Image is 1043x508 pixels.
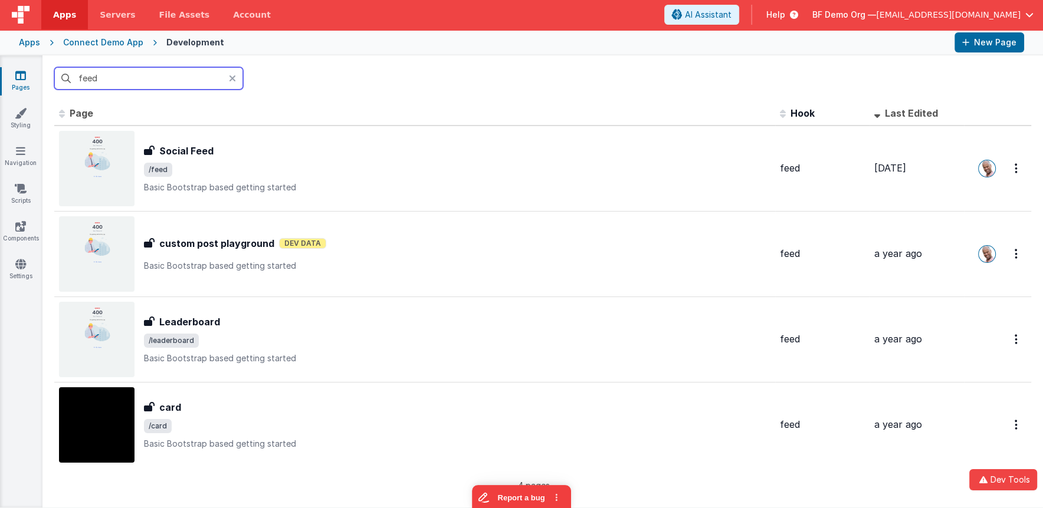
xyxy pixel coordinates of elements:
[159,9,210,21] span: File Assets
[1008,156,1026,180] button: Options
[969,469,1037,490] button: Dev Tools
[791,107,815,119] span: Hook
[54,67,243,90] input: Search pages, id's ...
[144,334,199,348] span: /leaderboard
[1008,327,1026,351] button: Options
[780,332,865,346] div: feed
[874,248,922,259] span: a year ago
[812,9,876,21] span: BF Demo Org —
[159,400,181,414] h3: card
[885,107,938,119] span: Last Edited
[812,9,1034,21] button: BF Demo Org — [EMAIL_ADDRESS][DOMAIN_NAME]
[780,161,865,175] div: feed
[159,236,274,250] h3: custom post playground
[780,418,865,431] div: feed
[54,479,1014,491] p: 4 pages
[63,37,143,48] div: Connect Demo App
[166,37,224,48] div: Development
[664,5,739,25] button: AI Assistant
[100,9,135,21] span: Servers
[780,247,865,260] div: feed
[144,438,770,450] p: Basic Bootstrap based getting started
[70,107,93,119] span: Page
[144,419,172,433] span: /card
[159,315,220,329] h3: Leaderboard
[874,333,922,345] span: a year ago
[144,260,770,272] p: Basic Bootstrap based getting started
[144,163,172,177] span: /feed
[955,32,1024,52] button: New Page
[1008,413,1026,437] button: Options
[53,9,76,21] span: Apps
[874,162,906,174] span: [DATE]
[144,182,770,193] p: Basic Bootstrap based getting started
[979,160,995,177] img: 11ac31fe5dc3d0eff3fbbbf7b26fa6e1
[144,352,770,364] p: Basic Bootstrap based getting started
[979,246,995,262] img: 11ac31fe5dc3d0eff3fbbbf7b26fa6e1
[279,238,326,249] span: Dev Data
[766,9,785,21] span: Help
[685,9,732,21] span: AI Assistant
[159,144,214,158] h3: Social Feed
[874,418,922,430] span: a year ago
[1008,242,1026,266] button: Options
[876,9,1021,21] span: [EMAIL_ADDRESS][DOMAIN_NAME]
[19,37,40,48] div: Apps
